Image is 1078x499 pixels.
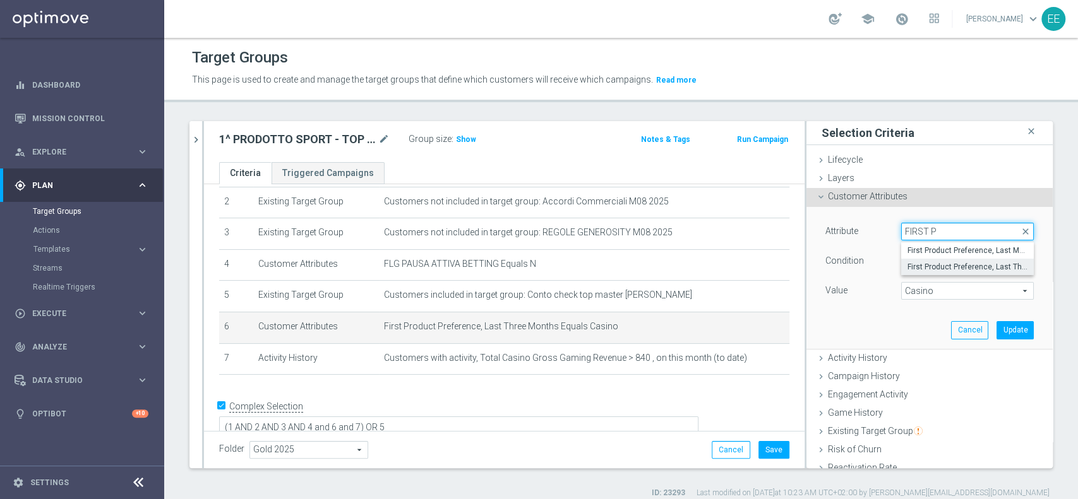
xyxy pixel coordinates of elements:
td: 4 [219,249,253,281]
span: Execute [32,310,136,317]
i: chevron_right [190,134,202,146]
i: lightbulb [15,408,26,420]
button: Run Campaign [736,132,789,146]
button: Mission Control [14,114,149,124]
i: play_circle_outline [15,308,26,319]
h3: Selection Criteria [822,126,914,140]
div: Explore [15,146,136,158]
div: Streams [33,259,163,278]
span: Data Studio [32,377,136,384]
input: Quick find [901,223,1034,240]
span: Lifecycle [828,155,863,165]
label: Last modified on [DATE] at 10:23 AM UTC+02:00 by [PERSON_NAME][EMAIL_ADDRESS][DOMAIN_NAME] [697,488,1050,498]
span: Campaign History [828,371,900,381]
td: 2 [219,187,253,218]
label: Group size [409,134,452,144]
span: Customers not included in target group: Accordi Commerciali M08 2025 [384,196,669,207]
i: keyboard_arrow_right [136,244,148,255]
div: Analyze [15,341,136,353]
i: keyboard_arrow_right [136,307,148,319]
span: First Product Preference, Last Three Months [907,262,1027,272]
span: Templates [33,245,124,253]
i: close [1025,123,1038,140]
button: Cancel [712,441,750,459]
a: Dashboard [32,68,148,102]
span: Explore [32,148,136,156]
button: Notes & Tags [639,132,691,146]
div: Actions [33,221,163,240]
i: keyboard_arrow_right [136,341,148,353]
div: Execute [15,308,136,319]
span: This page is used to create and manage the target groups that define which customers will receive... [192,74,653,85]
a: Criteria [219,162,272,184]
span: Existing Target Group [828,426,923,436]
span: Analyze [32,343,136,351]
label: Value [825,285,847,296]
a: Triggered Campaigns [272,162,385,184]
label: Folder [219,443,244,454]
a: Actions [33,225,131,235]
div: Target Groups [33,202,163,221]
div: equalizer Dashboard [14,80,149,90]
i: gps_fixed [15,180,26,191]
button: Data Studio keyboard_arrow_right [14,375,149,385]
span: school [861,12,875,26]
span: First Product Preference, Last Month [907,245,1027,255]
span: Risk of Churn [828,444,882,454]
div: Dashboard [15,68,148,102]
button: Update [997,321,1034,339]
div: Data Studio [15,375,136,386]
button: Read more [655,73,698,87]
a: Realtime Triggers [33,282,131,292]
span: Engagement Activity [828,389,908,399]
span: Activity History [828,353,887,363]
span: Customers with activity, Total Casino Gross Gaming Revenue > 840 , on this month (to date) [384,353,747,363]
button: chevron_right [189,121,202,158]
h2: 1^ PRODOTTO SPORT - TOP 1000 GGR SPORT M08 15.08 [219,132,376,147]
div: Optibot [15,397,148,430]
button: person_search Explore keyboard_arrow_right [14,147,149,157]
span: Customer Attributes [828,191,907,201]
span: Game History [828,408,883,418]
lable: Condition [825,255,864,266]
i: track_changes [15,341,26,353]
i: equalizer [15,79,26,91]
button: Cancel [951,321,988,339]
label: ID: 23293 [652,488,685,498]
div: +10 [132,409,148,418]
button: play_circle_outline Execute keyboard_arrow_right [14,308,149,319]
a: Target Groups [33,206,131,216]
button: gps_fixed Plan keyboard_arrow_right [14,180,149,191]
td: 3 [219,218,253,250]
td: Customer Attributes [253,249,379,281]
label: : [452,134,453,144]
a: Streams [33,263,131,273]
span: First Product Preference, Last Three Months Equals Casino [384,321,618,332]
a: Mission Control [32,102,148,135]
td: Activity History [253,343,379,375]
lable: Attribute [825,226,858,236]
a: Optibot [32,397,132,430]
td: Existing Target Group [253,187,379,218]
i: person_search [15,146,26,158]
td: Existing Target Group [253,218,379,250]
td: 6 [219,312,253,343]
i: settings [13,477,24,488]
td: 5 [219,281,253,312]
button: Templates keyboard_arrow_right [33,244,149,254]
div: Mission Control [15,102,148,135]
i: mode_edit [378,132,390,147]
span: close [1021,226,1031,237]
td: 7 [219,343,253,375]
button: track_changes Analyze keyboard_arrow_right [14,342,149,352]
td: Customer Attributes [253,312,379,343]
div: EE [1041,7,1065,31]
span: FLG PAUSA ATTIVA BETTING Equals N [384,259,536,269]
label: Complex Selection [229,401,303,413]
